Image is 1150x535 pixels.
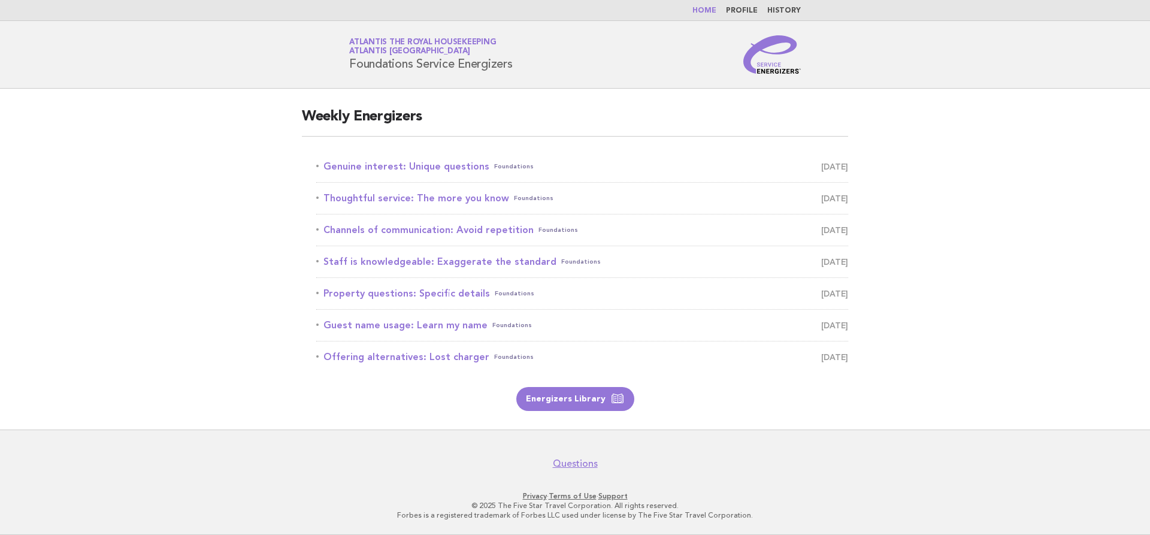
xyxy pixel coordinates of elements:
a: Channels of communication: Avoid repetitionFoundations [DATE] [316,222,848,238]
a: Privacy [523,492,547,500]
span: Foundations [494,158,534,175]
a: Atlantis the Royal HousekeepingAtlantis [GEOGRAPHIC_DATA] [349,38,496,55]
span: Foundations [514,190,553,207]
h2: Weekly Energizers [302,107,848,137]
span: Foundations [561,253,601,270]
span: [DATE] [821,285,848,302]
a: Home [692,7,716,14]
a: Staff is knowledgeable: Exaggerate the standardFoundations [DATE] [316,253,848,270]
span: Foundations [538,222,578,238]
span: [DATE] [821,190,848,207]
img: Service Energizers [743,35,801,74]
span: [DATE] [821,253,848,270]
p: © 2025 The Five Star Travel Corporation. All rights reserved. [208,501,942,510]
a: Thoughtful service: The more you knowFoundations [DATE] [316,190,848,207]
span: [DATE] [821,349,848,365]
a: Support [598,492,628,500]
span: [DATE] [821,317,848,334]
a: Offering alternatives: Lost chargerFoundations [DATE] [316,349,848,365]
span: Foundations [495,285,534,302]
a: Terms of Use [549,492,597,500]
h1: Foundations Service Energizers [349,39,513,70]
a: History [767,7,801,14]
span: [DATE] [821,158,848,175]
span: Atlantis [GEOGRAPHIC_DATA] [349,48,470,56]
span: Foundations [492,317,532,334]
p: Forbes is a registered trademark of Forbes LLC used under license by The Five Star Travel Corpora... [208,510,942,520]
a: Genuine interest: Unique questionsFoundations [DATE] [316,158,848,175]
span: [DATE] [821,222,848,238]
span: Foundations [494,349,534,365]
a: Profile [726,7,758,14]
a: Guest name usage: Learn my nameFoundations [DATE] [316,317,848,334]
a: Property questions: Specific detailsFoundations [DATE] [316,285,848,302]
a: Questions [553,458,598,470]
p: · · [208,491,942,501]
a: Energizers Library [516,387,634,411]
